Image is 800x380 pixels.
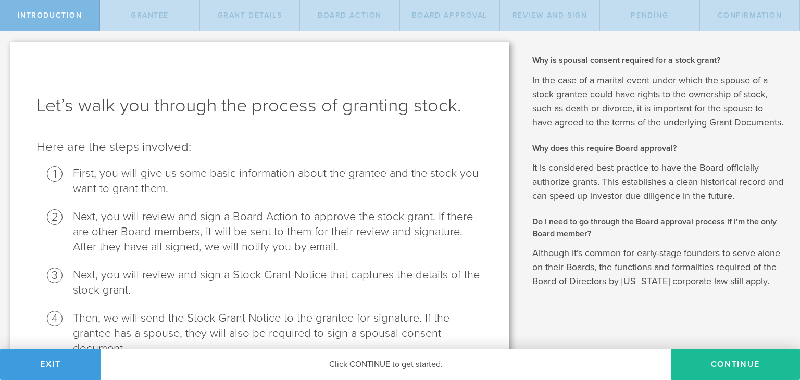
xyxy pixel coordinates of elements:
[73,311,483,356] li: Then, we will send the Stock Grant Notice to the grantee for signature. If the grantee has a spou...
[73,166,483,196] li: First, you will give us some basic information about the grantee and the stock you want to grant ...
[36,139,483,156] p: Here are the steps involved:
[532,246,784,288] p: Although it’s common for early-stage founders to serve alone on their Boards, the functions and f...
[671,349,800,380] button: Continue
[73,268,483,298] li: Next, you will review and sign a Stock Grant Notice that captures the details of the stock grant.
[218,11,282,20] span: Grant Details
[631,11,668,20] span: Pending
[532,73,784,130] p: In the case of a marital event under which the spouse of a stock grantee could have rights to the...
[73,209,483,255] li: Next, you will review and sign a Board Action to approve the stock grant. If there are other Boar...
[36,93,483,118] h1: Let’s walk you through the process of granting stock.
[18,11,82,20] span: Introduction
[748,299,800,349] iframe: Chat Widget
[512,11,587,20] span: Review and Sign
[532,161,784,203] p: It is considered best practice to have the Board officially authorize grants. This establishes a ...
[532,55,784,66] h2: Why is spousal consent required for a stock grant?
[131,11,169,20] span: Grantee
[101,349,671,380] div: Click CONTINUE to get started.
[532,143,784,154] h2: Why does this require Board approval?
[412,11,488,20] span: Board Approval
[532,216,784,239] h2: Do I need to go through the Board approval process if I’m the only Board member?
[718,11,782,20] span: Confirmation
[318,11,382,20] span: Board Action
